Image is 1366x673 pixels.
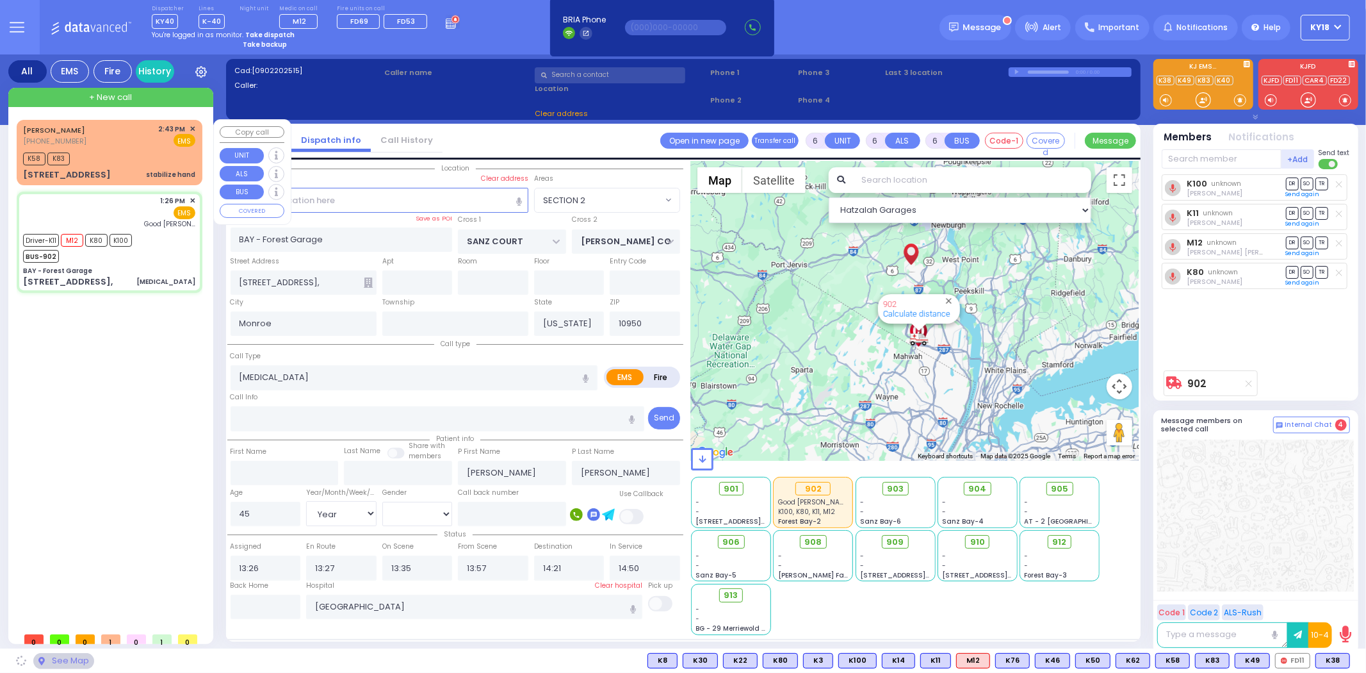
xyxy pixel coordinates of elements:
[24,635,44,644] span: 0
[535,83,706,94] label: Location
[51,60,89,83] div: EMS
[101,635,120,644] span: 1
[535,108,588,119] span: Clear address
[1035,653,1070,669] div: K46
[887,536,904,549] span: 909
[1188,604,1220,620] button: Code 2
[458,447,500,457] label: P First Name
[696,507,700,517] span: -
[61,234,83,247] span: M12
[647,653,678,669] div: BLS
[136,277,195,287] div: [MEDICAL_DATA]
[1315,178,1328,190] span: TR
[1043,22,1061,33] span: Alert
[1053,536,1067,549] span: 912
[1235,653,1270,669] div: K49
[696,614,700,624] span: -
[853,167,1091,193] input: Search location
[860,517,901,526] span: Sanz Bay-6
[534,542,573,552] label: Destination
[1301,266,1313,278] span: SO
[161,196,186,206] span: 1:26 PM
[127,635,146,644] span: 0
[178,635,197,644] span: 0
[89,91,132,104] span: + New call
[245,30,295,40] strong: Take dispatch
[384,67,530,78] label: Caller name
[1315,207,1328,219] span: TR
[1335,419,1347,431] span: 4
[696,604,700,614] span: -
[481,174,528,184] label: Clear address
[435,163,476,173] span: Location
[1025,551,1029,561] span: -
[23,136,86,146] span: [PHONE_NUMBER]
[778,570,854,580] span: [PERSON_NAME] Farm
[1286,249,1320,257] a: Send again
[382,256,394,267] label: Apt
[152,635,172,644] span: 1
[1208,267,1239,277] span: unknown
[920,653,951,669] div: K11
[1319,148,1350,158] span: Send text
[437,529,473,539] span: Status
[803,653,833,669] div: K3
[23,125,85,135] a: [PERSON_NAME]
[1085,133,1136,149] button: Message
[1155,653,1190,669] div: K58
[231,351,261,361] label: Call Type
[942,507,946,517] span: -
[763,653,798,669] div: BLS
[1098,22,1139,33] span: Important
[1215,76,1233,85] a: K40
[648,581,672,591] label: Pick up
[1286,279,1320,287] a: Send again
[1187,247,1300,257] span: Moshe Mier Silberstein
[1286,237,1299,249] span: DR
[23,153,45,165] span: K58
[174,134,195,147] span: EMS
[860,570,981,580] span: [STREET_ADDRESS][PERSON_NAME]
[1176,22,1228,33] span: Notifications
[291,134,371,146] a: Dispatch info
[778,507,835,517] span: K100, K80, K11, M12
[1025,517,1119,526] span: AT - 2 [GEOGRAPHIC_DATA]
[683,653,718,669] div: BLS
[696,517,817,526] span: [STREET_ADDRESS][PERSON_NAME]
[995,653,1030,669] div: BLS
[240,5,268,13] label: Night unit
[434,339,476,349] span: Call type
[683,653,718,669] div: K30
[647,653,678,669] div: K8
[838,653,877,669] div: BLS
[648,407,680,429] button: Send
[1116,653,1150,669] div: K62
[907,321,930,347] div: Good Samaritan Hospital
[293,16,306,26] span: M12
[1162,417,1273,433] h5: Message members on selected call
[1207,238,1237,247] span: unknown
[1286,178,1299,190] span: DR
[1285,420,1333,429] span: Internal Chat
[1258,63,1358,72] label: KJFD
[220,148,264,163] button: UNIT
[50,635,69,644] span: 0
[1286,190,1320,198] a: Send again
[838,653,877,669] div: K100
[231,488,243,498] label: Age
[543,194,585,207] span: SECTION 2
[1235,653,1270,669] div: BLS
[1075,653,1110,669] div: K50
[364,278,373,288] span: Other building occupants
[152,5,184,13] label: Dispatcher
[956,653,990,669] div: ALS
[882,653,915,669] div: BLS
[1319,158,1339,170] label: Turn off text
[306,488,377,498] div: Year/Month/Week/Day
[1157,76,1175,85] a: K38
[1286,266,1299,278] span: DR
[382,488,407,498] label: Gender
[696,497,700,507] span: -
[883,309,950,319] a: Calculate distance
[942,517,984,526] span: Sanz Bay-4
